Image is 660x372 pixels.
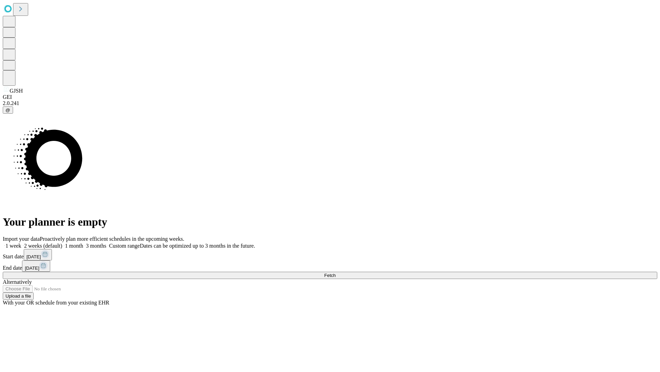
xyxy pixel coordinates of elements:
div: Start date [3,249,657,260]
span: Dates can be optimized up to 3 months in the future. [140,243,255,249]
span: With your OR schedule from your existing EHR [3,300,109,306]
span: Alternatively [3,279,32,285]
span: 1 week [5,243,21,249]
button: Fetch [3,272,657,279]
span: Fetch [324,273,335,278]
span: 3 months [86,243,106,249]
span: Proactively plan more efficient schedules in the upcoming weeks. [40,236,184,242]
div: 2.0.241 [3,100,657,106]
span: 1 month [65,243,83,249]
span: 2 weeks (default) [24,243,62,249]
span: [DATE] [26,254,41,259]
div: End date [3,260,657,272]
span: GJSH [10,88,23,94]
span: Import your data [3,236,40,242]
div: GEI [3,94,657,100]
span: [DATE] [25,266,39,271]
button: [DATE] [24,249,52,260]
button: @ [3,106,13,114]
button: Upload a file [3,292,34,300]
span: @ [5,107,10,113]
span: Custom range [109,243,140,249]
h1: Your planner is empty [3,216,657,228]
button: [DATE] [22,260,50,272]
